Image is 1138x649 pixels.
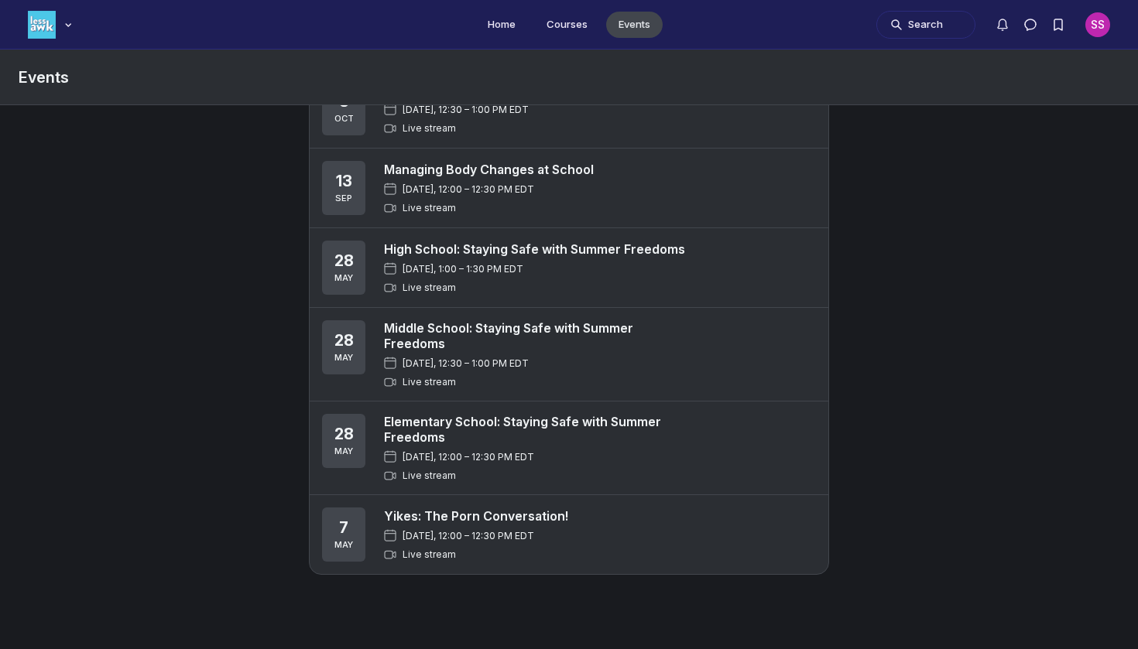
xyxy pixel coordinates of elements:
[534,12,600,38] a: Courses
[336,172,352,190] div: 13
[989,11,1016,39] button: Notifications
[403,357,529,370] span: [DATE], 12:30 – 1:00 PM EDT
[28,9,76,40] button: Less Awkward Hub logo
[403,451,534,463] span: [DATE], 12:00 – 12:30 PM EDT
[403,548,456,561] span: Live stream
[334,445,353,457] div: May
[334,251,354,270] div: 28
[876,11,975,39] button: Search
[334,272,353,284] div: May
[335,192,352,204] div: Sep
[403,530,534,542] span: [DATE], 12:00 – 12:30 PM EDT
[334,112,354,125] div: Oct
[339,518,348,537] div: 7
[334,538,353,551] div: May
[334,425,354,443] div: 28
[403,376,456,388] span: Live stream
[403,122,456,135] span: Live stream
[19,67,1107,88] h1: Events
[384,162,594,177] a: Managing Body Changes at School
[1044,11,1072,39] button: Bookmarks
[403,104,529,116] span: [DATE], 12:30 – 1:00 PM EDT
[384,414,694,445] a: Elementary School: Staying Safe with Summer Freedoms
[1016,11,1044,39] button: Direct messages
[28,11,56,39] img: Less Awkward Hub logo
[403,202,456,214] span: Live stream
[1085,12,1110,37] button: User menu options
[384,241,685,257] a: High School: Staying Safe with Summer Freedoms
[606,12,663,38] a: Events
[384,320,694,351] a: Middle School: Staying Safe with Summer Freedoms
[403,470,456,482] span: Live stream
[384,508,568,524] a: Yikes: The Porn Conversation!
[403,282,456,294] span: Live stream
[475,12,528,38] a: Home
[1085,12,1110,37] div: SS
[334,331,354,350] div: 28
[403,183,534,196] span: [DATE], 12:00 – 12:30 PM EDT
[403,263,523,275] span: [DATE], 1:00 – 1:30 PM EDT
[334,351,353,364] div: May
